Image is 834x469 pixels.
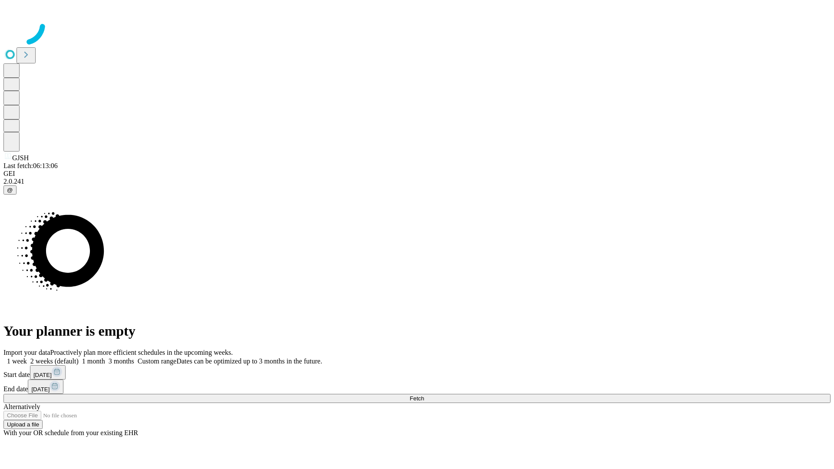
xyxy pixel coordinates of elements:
[82,357,105,365] span: 1 month
[3,380,831,394] div: End date
[3,429,138,436] span: With your OR schedule from your existing EHR
[50,349,233,356] span: Proactively plan more efficient schedules in the upcoming weeks.
[138,357,176,365] span: Custom range
[3,185,17,195] button: @
[30,357,79,365] span: 2 weeks (default)
[3,420,43,429] button: Upload a file
[3,349,50,356] span: Import your data
[3,170,831,178] div: GEI
[33,372,52,378] span: [DATE]
[3,403,40,410] span: Alternatively
[3,162,58,169] span: Last fetch: 06:13:06
[31,386,50,393] span: [DATE]
[3,178,831,185] div: 2.0.241
[176,357,322,365] span: Dates can be optimized up to 3 months in the future.
[3,323,831,339] h1: Your planner is empty
[7,187,13,193] span: @
[30,365,66,380] button: [DATE]
[3,394,831,403] button: Fetch
[12,154,29,162] span: GJSH
[410,395,424,402] span: Fetch
[3,365,831,380] div: Start date
[28,380,63,394] button: [DATE]
[7,357,27,365] span: 1 week
[109,357,134,365] span: 3 months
